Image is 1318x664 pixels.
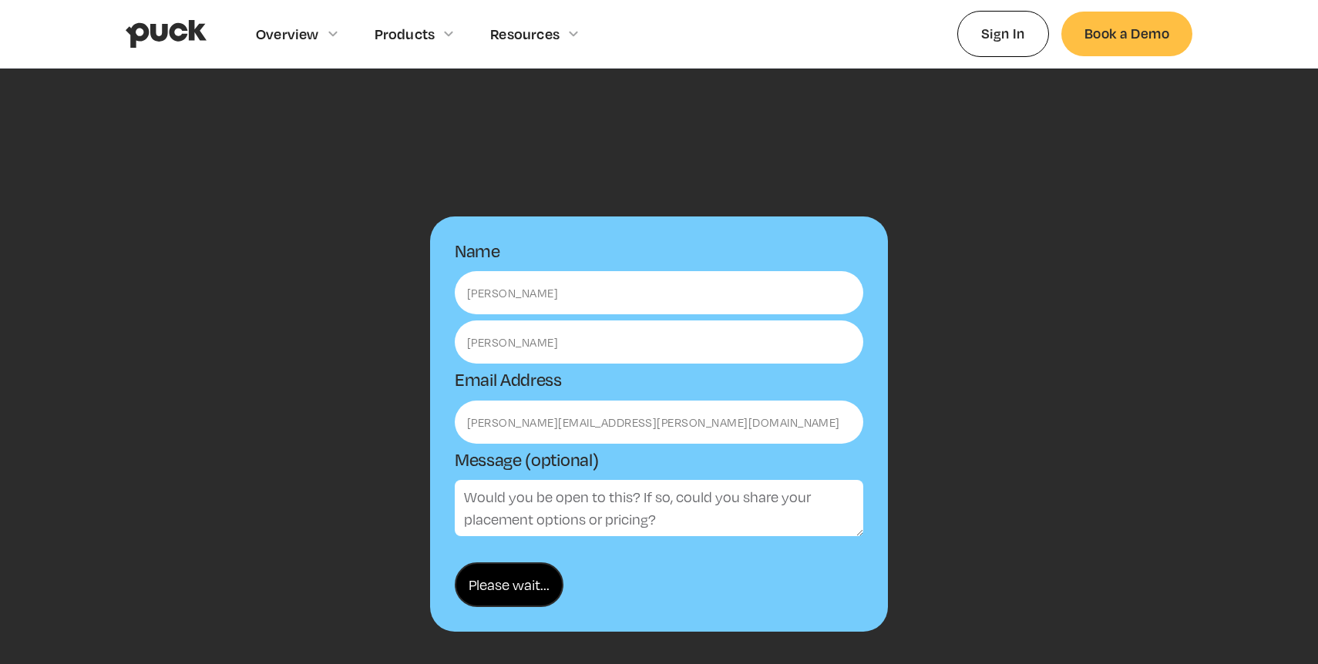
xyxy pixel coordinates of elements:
form: Email Form [430,216,888,632]
div: Overview [256,25,319,42]
input: Last name [455,320,863,364]
div: Products [375,25,435,42]
input: Please wait... [455,562,563,607]
label: Email Address [455,370,562,390]
label: Name [455,241,500,261]
input: First name [455,271,863,314]
input: Work email [455,401,863,444]
div: Resources [490,25,560,42]
a: Sign In [957,11,1049,56]
a: Book a Demo [1061,12,1192,55]
label: Message (optional) [455,450,598,470]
